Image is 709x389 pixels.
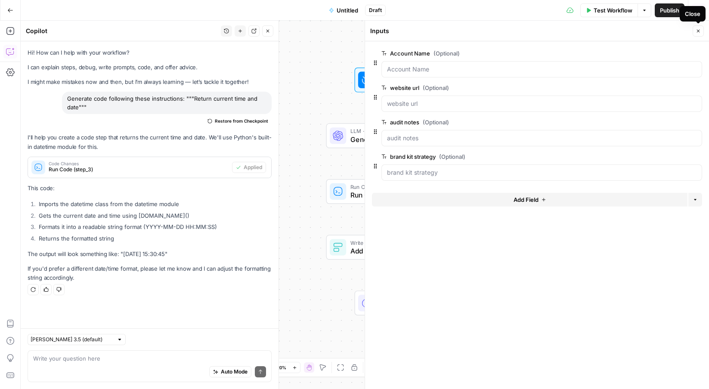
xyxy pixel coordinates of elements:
button: Applied [232,162,266,173]
span: Run Code (step_3) [49,166,229,173]
label: Account Name [381,49,653,58]
li: Gets the current date and time using [DOMAIN_NAME]() [37,211,272,220]
p: If you'd prefer a different date/time format, please let me know and I can adjust the formatting ... [28,264,272,282]
span: Test Workflow [594,6,632,15]
p: I might make mistakes now and then, but I’m always learning — let’s tackle it together! [28,77,272,86]
label: brand kit strategy [381,152,653,161]
span: Write to Grid [350,238,458,247]
span: Publish [660,6,679,15]
span: Code Changes [49,161,229,166]
div: Run Code · PythonRun CodeStep 3 [326,179,486,204]
input: brand kit strategy [387,168,697,177]
span: (Optional) [439,152,465,161]
span: Auto Mode [221,368,248,376]
p: Hi! How can I help with your workflow? [28,48,272,57]
label: audit notes [381,118,653,127]
button: Publish [655,3,684,17]
button: Add Field [372,193,687,207]
span: Draft [369,6,382,14]
p: This code: [28,184,272,193]
span: (Optional) [423,118,449,127]
div: Copilot [26,27,218,35]
span: Add Row(s) in Grid [350,246,458,256]
div: Write to GridAdd Row(s) in GridStep 2 [326,235,486,260]
button: Test Workflow [580,3,638,17]
span: Generate 25 Post ideas [350,134,459,145]
input: Account Name [387,65,697,74]
div: WorkflowSet InputsInputs [326,68,486,93]
div: EndOutput [326,290,486,315]
input: website url [387,99,697,108]
span: LLM · GPT-4.1 [350,127,459,135]
p: The output will look something like: "[DATE] 15:30:45" [28,250,272,259]
div: Close [685,9,700,18]
p: I can explain steps, debug, write prompts, code, and offer advice. [28,63,272,72]
input: Claude Sonnet 3.5 (default) [31,335,113,344]
div: LLM · GPT-4.1Generate 25 Post ideasStep 1 [326,123,486,148]
button: Restore from Checkpoint [204,116,272,126]
span: Untitled [337,6,358,15]
div: Generate code following these instructions: """Return current time and date""" [62,92,272,114]
label: website url [381,83,653,92]
p: I'll help you create a code step that returns the current time and date. We'll use Python's built... [28,133,272,151]
span: (Optional) [433,49,460,58]
input: audit notes [387,134,697,142]
li: Returns the formatted string [37,234,272,243]
span: Add Field [514,195,539,204]
span: Run Code [350,190,458,200]
li: Imports the datetime class from the datetime module [37,200,272,208]
li: Formats it into a readable string format (YYYY-MM-DD HH:MM:SS) [37,222,272,231]
span: Run Code · Python [350,183,458,191]
span: Restore from Checkpoint [215,117,268,124]
button: Auto Mode [209,366,251,377]
div: Inputs [370,27,690,35]
span: Applied [244,164,262,171]
button: Untitled [324,3,363,17]
span: 120% [274,364,286,371]
span: (Optional) [423,83,449,92]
